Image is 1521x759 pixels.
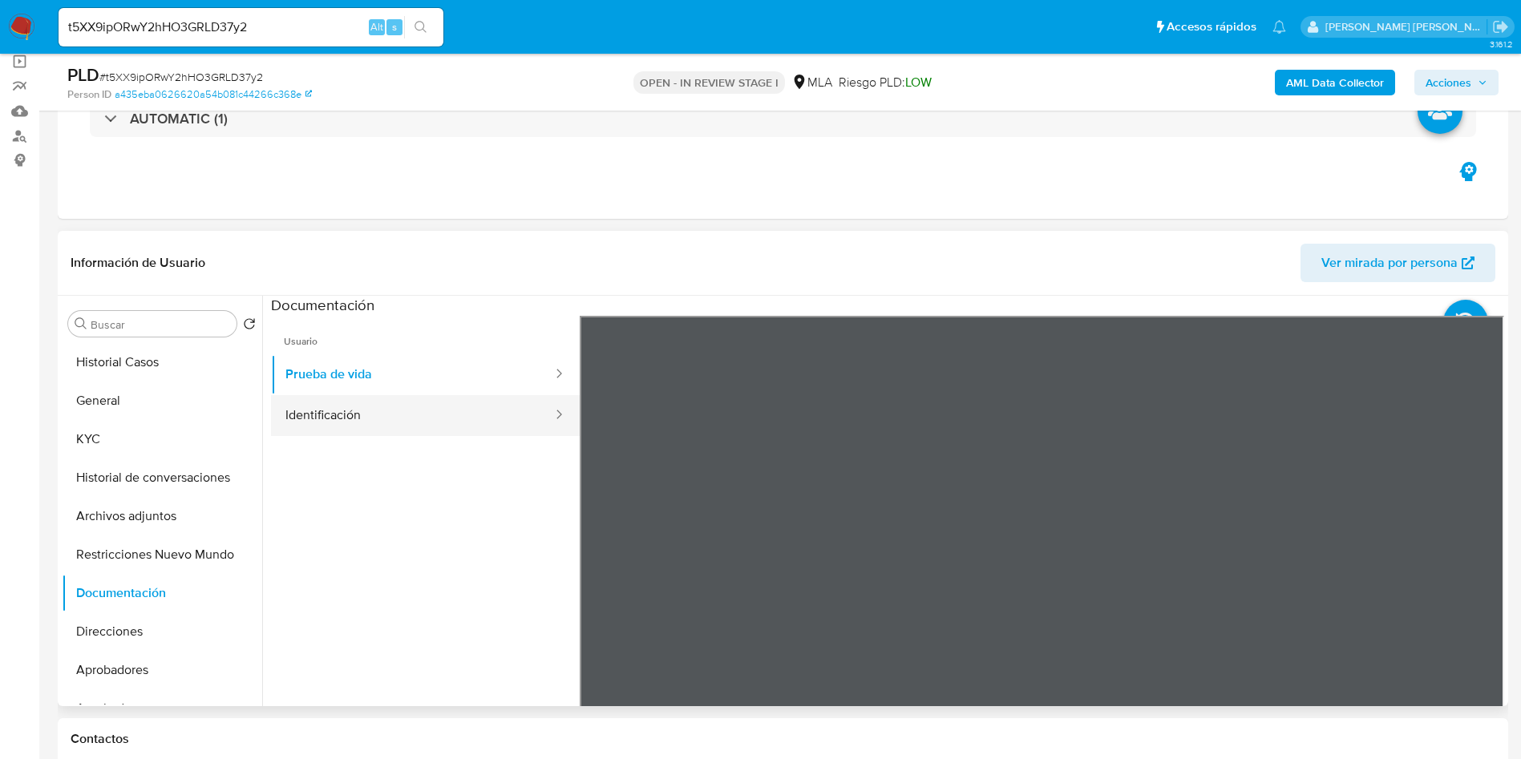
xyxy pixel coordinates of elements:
div: AUTOMATIC (1) [90,100,1476,137]
button: Aprobados [62,689,262,728]
span: s [392,19,397,34]
a: Salir [1492,18,1509,35]
h3: AUTOMATIC (1) [130,110,228,127]
button: General [62,382,262,420]
span: Ver mirada por persona [1321,244,1458,282]
span: Riesgo PLD: [839,74,932,91]
button: Historial Casos [62,343,262,382]
input: Buscar usuario o caso... [59,17,443,38]
a: a435eba0626620a54b081c44266c368e [115,87,312,102]
span: LOW [905,73,932,91]
button: Documentación [62,574,262,612]
span: Alt [370,19,383,34]
button: Ver mirada por persona [1301,244,1495,282]
button: Archivos adjuntos [62,497,262,535]
div: MLA [791,74,832,91]
button: Volver al orden por defecto [243,317,256,335]
span: # t5XX9ipORwY2hHO3GRLD37y2 [99,69,263,85]
p: OPEN - IN REVIEW STAGE I [633,71,785,94]
input: Buscar [91,317,230,332]
span: Acciones [1426,70,1471,95]
button: search-icon [404,16,437,38]
button: AML Data Collector [1275,70,1395,95]
button: KYC [62,420,262,458]
b: AML Data Collector [1286,70,1384,95]
span: Accesos rápidos [1167,18,1256,35]
b: PLD [67,62,99,87]
button: Aprobadores [62,651,262,689]
a: Notificaciones [1272,20,1286,34]
b: Person ID [67,87,111,102]
button: Restricciones Nuevo Mundo [62,535,262,574]
h1: Información de Usuario [71,255,205,271]
button: Acciones [1414,70,1499,95]
h1: Contactos [71,731,1495,747]
p: lucia.neglia@mercadolibre.com [1325,19,1487,34]
span: 3.161.2 [1490,38,1513,50]
button: Direcciones [62,612,262,651]
button: Buscar [75,317,87,330]
button: Historial de conversaciones [62,458,262,497]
